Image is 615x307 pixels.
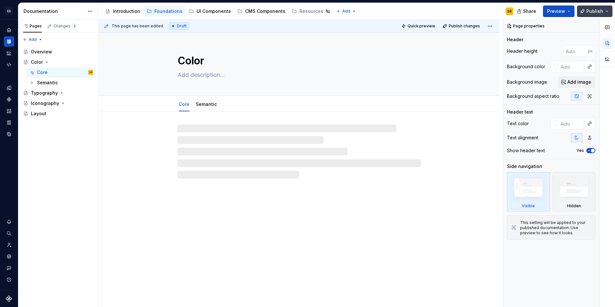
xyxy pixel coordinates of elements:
input: Auto [558,118,584,129]
span: Publish [586,8,603,14]
button: Quick preview [399,22,438,31]
span: Add image [567,79,591,85]
a: Layout [21,108,96,119]
div: UI Components [197,8,231,14]
span: Draft [177,23,187,29]
div: Visible [507,172,550,211]
div: Documentation [23,8,84,14]
div: Typography [31,90,58,96]
div: SR [89,69,92,76]
a: Settings [4,251,14,262]
div: SR [507,9,512,14]
p: px [588,49,593,54]
div: Visible [522,203,535,209]
span: Quick preview [408,23,435,29]
div: This setting will be applied to your published documentation. Use preview to see how it looks. [520,220,591,236]
span: Preview [547,8,565,14]
div: Page tree [103,5,333,18]
button: Preview [543,5,574,17]
div: Hidden [553,172,596,211]
button: Share [514,5,540,17]
button: Add [21,35,45,44]
div: Overview [31,49,52,55]
a: Introduction [103,6,143,16]
div: Color [31,59,43,65]
button: Add [334,7,358,16]
a: CMS Components [235,6,288,16]
div: Show header text [507,147,545,154]
span: Add [342,9,350,14]
div: Background aspect ratio [507,93,559,99]
button: Notifications [4,217,14,227]
div: Changes [53,23,77,29]
span: This page has been edited. [112,23,164,29]
a: Analytics [4,48,14,58]
button: Add image [558,76,595,88]
a: Iconography [21,98,96,108]
div: Header height [507,48,537,54]
div: Core [37,69,48,76]
div: Side navigation [507,163,542,170]
a: Overview [21,47,96,57]
div: Page tree [21,47,96,119]
a: Typography [21,88,96,98]
div: Foundations [154,8,182,14]
div: ED [5,7,13,15]
span: 2 [72,23,77,29]
div: Resources [299,8,323,14]
input: Auto [563,45,588,57]
a: Assets [4,106,14,116]
div: Text color [507,120,529,127]
input: Auto [558,61,584,72]
a: CoreSR [27,67,96,78]
button: ED [1,4,17,18]
a: Home [4,25,14,35]
a: Semantic [27,78,96,88]
a: Documentation [4,36,14,47]
a: Semantic [196,101,217,107]
div: Header text [507,109,533,115]
div: Semantic [37,79,58,86]
a: Resources [289,6,333,16]
div: Header [507,36,523,43]
a: UI Components [186,6,234,16]
button: Publish [577,5,612,17]
a: Color [21,57,96,67]
svg: Supernova Logo [6,295,12,302]
div: Introduction [113,8,140,14]
div: Core [176,97,192,111]
div: Semantic [193,97,219,111]
button: Search ⌘K [4,228,14,238]
a: Invite team [4,240,14,250]
div: Background color [507,63,545,70]
button: Publish changes [441,22,483,31]
div: Background image [507,79,547,85]
a: Design tokens [4,83,14,93]
div: Hidden [567,203,581,209]
div: Iconography [31,100,59,107]
a: Code automation [4,60,14,70]
span: Publish changes [449,23,480,29]
a: Core [179,101,189,107]
div: CMS Components [245,8,285,14]
a: Data sources [4,129,14,139]
span: Share [523,8,536,14]
textarea: Color [176,53,419,69]
a: Components [4,94,14,105]
div: Storybook stories [4,117,14,128]
button: Contact support [4,263,14,273]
